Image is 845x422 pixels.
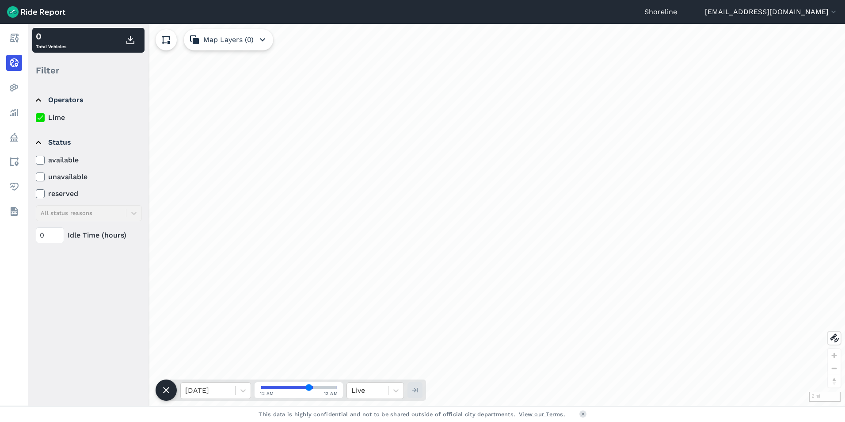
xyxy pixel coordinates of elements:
label: available [36,155,142,165]
div: 0 [36,30,66,43]
div: Idle Time (hours) [36,227,142,243]
div: Filter [32,57,145,84]
a: Heatmaps [6,80,22,96]
a: Realtime [6,55,22,71]
span: 12 AM [260,390,274,397]
img: Ride Report [7,6,65,18]
a: View our Terms. [519,410,565,418]
button: [EMAIL_ADDRESS][DOMAIN_NAME] [705,7,838,17]
summary: Operators [36,88,141,112]
a: Health [6,179,22,195]
label: reserved [36,188,142,199]
a: Datasets [6,203,22,219]
a: Analyze [6,104,22,120]
label: Lime [36,112,142,123]
a: Areas [6,154,22,170]
summary: Status [36,130,141,155]
a: Policy [6,129,22,145]
button: Map Layers (0) [184,29,273,50]
div: loading [28,24,845,406]
div: Total Vehicles [36,30,66,51]
label: unavailable [36,172,142,182]
span: 12 AM [324,390,338,397]
a: Report [6,30,22,46]
a: Shoreline [644,7,677,17]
